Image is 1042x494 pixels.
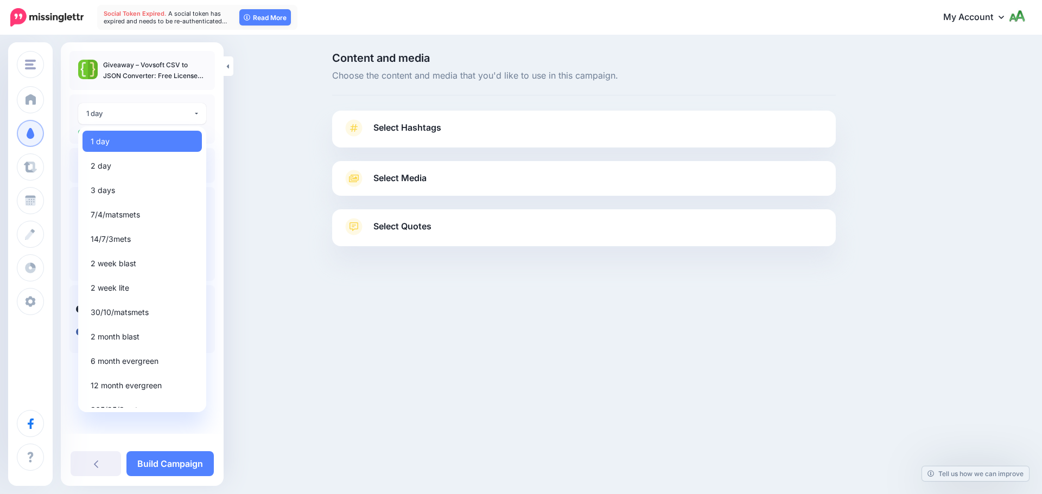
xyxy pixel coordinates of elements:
[104,10,227,25] span: A social token has expired and needs to be re-authenticated…
[373,171,427,185] span: Select Media
[332,69,836,83] span: Choose the content and media that you'd like to use in this campaign.
[78,103,206,124] button: 1 day
[91,208,140,221] span: 7/4/matsmets
[91,159,111,172] span: 2 day
[91,403,142,416] span: 365/25/3mats
[91,257,136,270] span: 2 week blast
[91,184,115,197] span: 3 days
[86,107,193,120] div: 1 day
[25,60,36,69] img: menu.png
[922,466,1029,481] a: Tell us how we can improve
[10,8,84,27] img: Missinglettr
[343,218,825,246] a: Select Quotes
[91,281,129,294] span: 2 week lite
[239,9,291,25] a: Read More
[343,170,825,187] a: Select Media
[91,306,149,319] span: 30/10/matsmets
[932,4,1026,31] a: My Account
[343,119,825,147] a: Select Hashtags
[103,60,206,81] p: Giveaway – Vovsoft CSV to JSON Converter: Free License Key | Offline Bulk CSV to JSON Conversion ...
[91,135,110,148] span: 1 day
[373,120,441,135] span: Select Hashtags
[91,330,139,343] span: 2 month blast
[91,233,131,246] span: 14/7/3mets
[78,60,98,79] img: cbfeeaf4b565b76ae9561641e36af527_thumb.jpg
[91,379,162,392] span: 12 month evergreen
[332,53,836,63] span: Content and media
[104,10,167,17] span: Social Token Expired.
[373,219,431,234] span: Select Quotes
[91,355,158,368] span: 6 month evergreen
